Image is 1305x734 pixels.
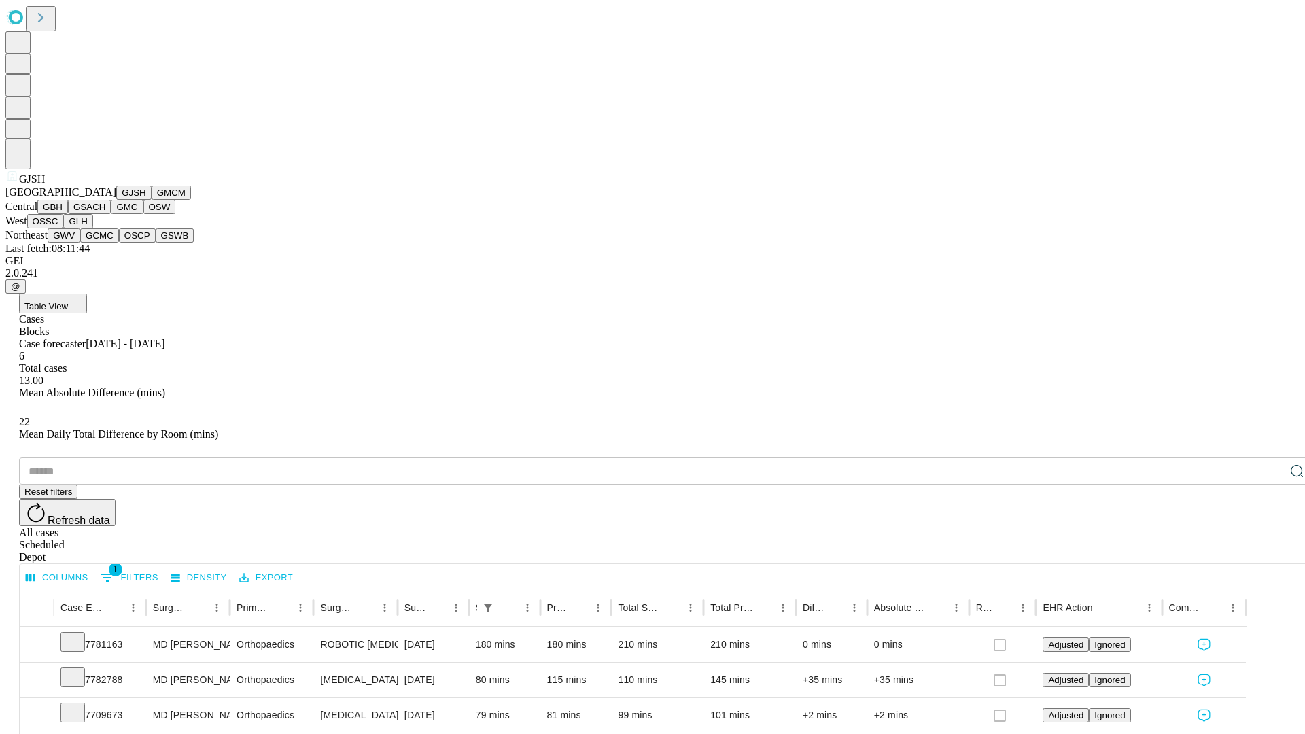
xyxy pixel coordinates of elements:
[48,228,80,243] button: GWV
[710,698,789,733] div: 101 mins
[1094,710,1125,720] span: Ignored
[152,186,191,200] button: GMCM
[1089,708,1130,722] button: Ignored
[547,627,605,662] div: 180 mins
[618,663,697,697] div: 110 mins
[928,598,947,617] button: Sort
[589,598,608,617] button: Menu
[803,627,860,662] div: 0 mins
[27,704,47,728] button: Expand
[19,294,87,313] button: Table View
[5,215,27,226] span: West
[375,598,394,617] button: Menu
[476,663,534,697] div: 80 mins
[19,338,86,349] span: Case forecaster
[237,627,307,662] div: Orthopaedics
[320,627,390,662] div: ROBOTIC [MEDICAL_DATA] KNEE TOTAL
[236,567,296,589] button: Export
[710,627,789,662] div: 210 mins
[24,301,68,311] span: Table View
[19,173,45,185] span: GJSH
[1048,640,1083,650] span: Adjusted
[60,698,139,733] div: 7709673
[68,200,111,214] button: GSACH
[27,669,47,693] button: Expand
[1223,598,1242,617] button: Menu
[547,602,569,613] div: Predicted In Room Duration
[547,663,605,697] div: 115 mins
[874,602,926,613] div: Absolute Difference
[188,598,207,617] button: Sort
[116,186,152,200] button: GJSH
[803,602,824,613] div: Difference
[662,598,681,617] button: Sort
[356,598,375,617] button: Sort
[1094,640,1125,650] span: Ignored
[874,627,962,662] div: 0 mins
[5,255,1300,267] div: GEI
[1169,602,1203,613] div: Comments
[80,228,119,243] button: GCMC
[1043,637,1089,652] button: Adjusted
[5,267,1300,279] div: 2.0.241
[5,186,116,198] span: [GEOGRAPHIC_DATA]
[19,499,116,526] button: Refresh data
[1089,673,1130,687] button: Ignored
[19,350,24,362] span: 6
[710,602,753,613] div: Total Predicted Duration
[5,200,37,212] span: Central
[618,627,697,662] div: 210 mins
[37,200,68,214] button: GBH
[773,598,793,617] button: Menu
[1043,602,1092,613] div: EHR Action
[22,567,92,589] button: Select columns
[19,416,30,427] span: 22
[845,598,864,617] button: Menu
[5,229,48,241] span: Northeast
[153,663,223,697] div: MD [PERSON_NAME] [PERSON_NAME] Md
[167,567,230,589] button: Density
[947,598,966,617] button: Menu
[207,598,226,617] button: Menu
[1048,675,1083,685] span: Adjusted
[681,598,700,617] button: Menu
[803,663,860,697] div: +35 mins
[476,698,534,733] div: 79 mins
[60,602,103,613] div: Case Epic Id
[124,598,143,617] button: Menu
[24,487,72,497] span: Reset filters
[1089,637,1130,652] button: Ignored
[547,698,605,733] div: 81 mins
[19,374,43,386] span: 13.00
[570,598,589,617] button: Sort
[1048,710,1083,720] span: Adjusted
[111,200,143,214] button: GMC
[618,602,661,613] div: Total Scheduled Duration
[60,663,139,697] div: 7782788
[1204,598,1223,617] button: Sort
[1043,708,1089,722] button: Adjusted
[143,200,176,214] button: OSW
[476,627,534,662] div: 180 mins
[60,627,139,662] div: 7781163
[476,602,477,613] div: Scheduled In Room Duration
[320,698,390,733] div: [MEDICAL_DATA] WITH [MEDICAL_DATA] REPAIR
[19,485,77,499] button: Reset filters
[320,602,354,613] div: Surgery Name
[874,698,962,733] div: +2 mins
[1043,673,1089,687] button: Adjusted
[404,663,462,697] div: [DATE]
[404,627,462,662] div: [DATE]
[27,633,47,657] button: Expand
[404,698,462,733] div: [DATE]
[994,598,1013,617] button: Sort
[27,214,64,228] button: OSSC
[518,598,537,617] button: Menu
[153,698,223,733] div: MD [PERSON_NAME] [PERSON_NAME] Md
[874,663,962,697] div: +35 mins
[291,598,310,617] button: Menu
[447,598,466,617] button: Menu
[1140,598,1159,617] button: Menu
[499,598,518,617] button: Sort
[97,567,162,589] button: Show filters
